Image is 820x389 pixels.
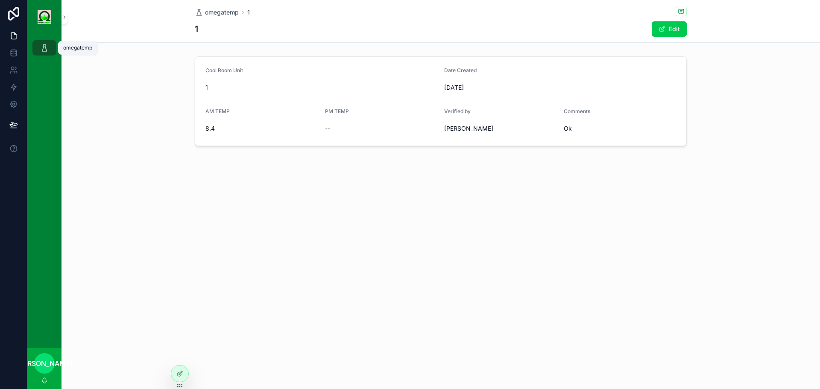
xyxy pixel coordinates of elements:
[564,108,590,114] span: Comments
[325,108,349,114] span: PM TEMP
[205,67,243,73] span: Cool Room Unit
[564,124,676,133] span: Ok
[205,8,239,17] span: omegatemp
[444,83,676,92] span: [DATE]
[195,8,239,17] a: omegatemp
[652,21,687,37] button: Edit
[195,23,198,35] h1: 1
[444,67,477,73] span: Date Created
[16,358,73,369] span: [PERSON_NAME]
[38,10,51,24] img: App logo
[444,108,471,114] span: Verified by
[444,124,557,133] span: [PERSON_NAME]
[325,124,330,133] span: --
[27,34,61,67] div: scrollable content
[205,83,437,92] span: 1
[205,108,230,114] span: AM TEMP
[63,44,92,51] div: omegatemp
[205,124,318,133] span: 8.4
[247,8,250,17] a: 1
